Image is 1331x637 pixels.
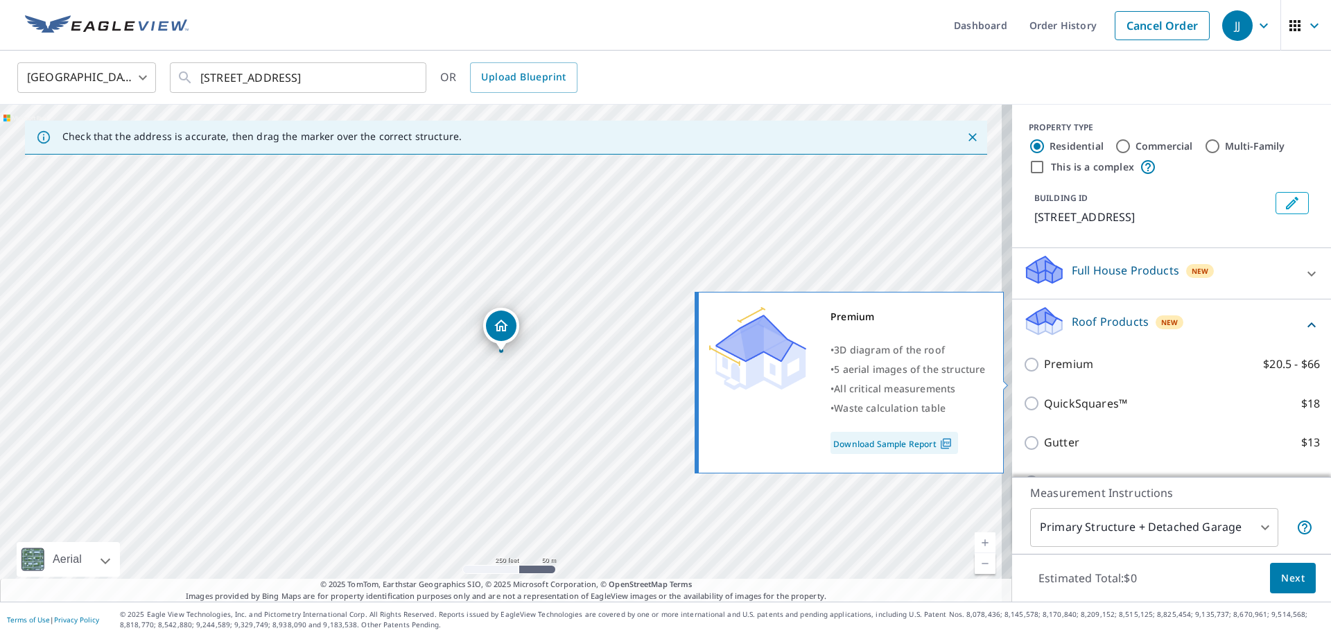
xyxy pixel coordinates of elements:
a: Terms of Use [7,615,50,625]
div: PROPERTY TYPE [1029,121,1314,134]
p: Full House Products [1072,262,1179,279]
a: Privacy Policy [54,615,99,625]
img: Premium [709,307,806,390]
div: • [830,340,986,360]
input: Search by address or latitude-longitude [200,58,398,97]
span: New [1161,317,1178,328]
label: Commercial [1136,139,1193,153]
div: [GEOGRAPHIC_DATA] [17,58,156,97]
div: • [830,399,986,418]
div: Full House ProductsNew [1023,254,1320,293]
p: Check that the address is accurate, then drag the marker over the correct structure. [62,130,462,143]
p: Estimated Total: $0 [1027,563,1148,593]
button: Close [964,128,982,146]
img: Pdf Icon [937,437,955,450]
p: Measurement Instructions [1030,485,1313,501]
a: Current Level 17, Zoom In [975,532,995,553]
span: 5 aerial images of the structure [834,363,985,376]
p: $18 [1301,395,1320,412]
span: Upload Blueprint [481,69,566,86]
a: OpenStreetMap [609,579,667,589]
label: This is a complex [1051,160,1134,174]
div: JJ [1222,10,1253,41]
button: Edit building 1 [1276,192,1309,214]
div: Dropped pin, building 1, Residential property, 805 Walnut Forest Ct Chesapeake, VA 23322 [483,308,519,351]
span: 3D diagram of the roof [834,343,945,356]
div: Aerial [49,542,86,577]
a: Current Level 17, Zoom Out [975,553,995,574]
p: [STREET_ADDRESS] [1034,209,1270,225]
div: OR [440,62,577,93]
span: Your report will include the primary structure and a detached garage if one exists. [1296,519,1313,536]
p: Gutter [1044,434,1079,451]
span: Waste calculation table [834,401,946,415]
label: Residential [1050,139,1104,153]
button: Next [1270,563,1316,594]
div: • [830,360,986,379]
p: Bid Perfect™ [1044,473,1111,491]
p: $13 [1301,434,1320,451]
label: Multi-Family [1225,139,1285,153]
div: Roof ProductsNew [1023,305,1320,344]
p: Premium [1044,356,1093,373]
img: EV Logo [25,15,189,36]
div: Premium [830,307,986,326]
p: $18 [1301,473,1320,491]
span: Next [1281,570,1305,587]
span: All critical measurements [834,382,955,395]
a: Download Sample Report [830,432,958,454]
span: © 2025 TomTom, Earthstar Geographics SIO, © 2025 Microsoft Corporation, © [320,579,693,591]
p: Roof Products [1072,313,1149,330]
div: Primary Structure + Detached Garage [1030,508,1278,547]
a: Cancel Order [1115,11,1210,40]
div: • [830,379,986,399]
p: QuickSquares™ [1044,395,1127,412]
div: Aerial [17,542,120,577]
p: | [7,616,99,624]
a: Terms [670,579,693,589]
a: Upload Blueprint [470,62,577,93]
p: BUILDING ID [1034,192,1088,204]
p: © 2025 Eagle View Technologies, Inc. and Pictometry International Corp. All Rights Reserved. Repo... [120,609,1324,630]
p: $20.5 - $66 [1263,356,1320,373]
span: New [1192,265,1209,277]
